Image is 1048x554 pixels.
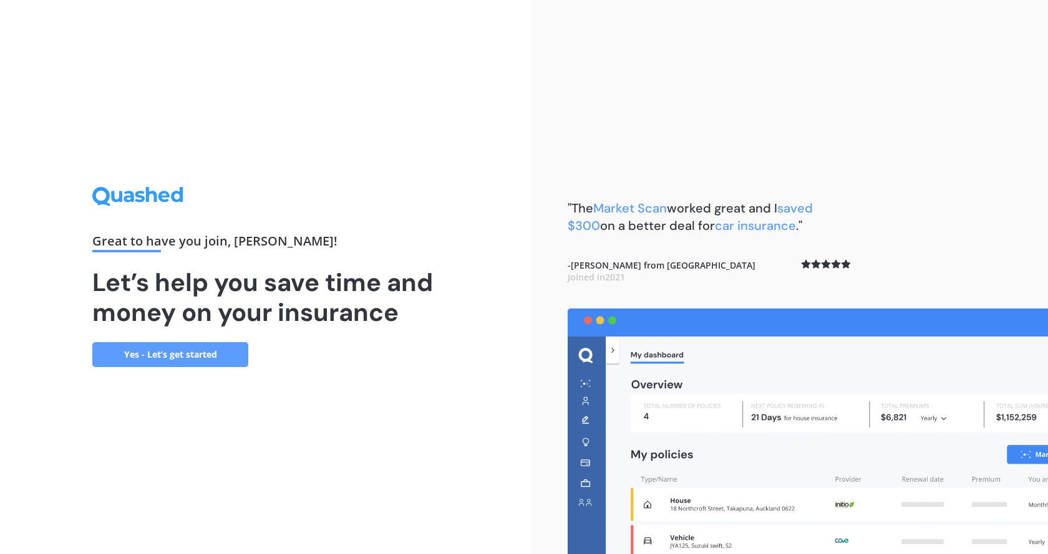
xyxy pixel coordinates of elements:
[92,342,248,367] a: Yes - Let’s get started
[568,200,813,234] span: saved $300
[92,267,438,327] h1: Let’s help you save time and money on your insurance
[568,308,1048,554] img: dashboard.webp
[568,259,755,284] b: - [PERSON_NAME] from [GEOGRAPHIC_DATA]
[593,200,667,216] span: Market Scan
[715,217,796,234] span: car insurance
[568,200,813,234] b: "The worked great and I on a better deal for ."
[568,271,625,283] span: Joined in 2021
[92,235,438,252] div: Great to have you join , [PERSON_NAME] !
